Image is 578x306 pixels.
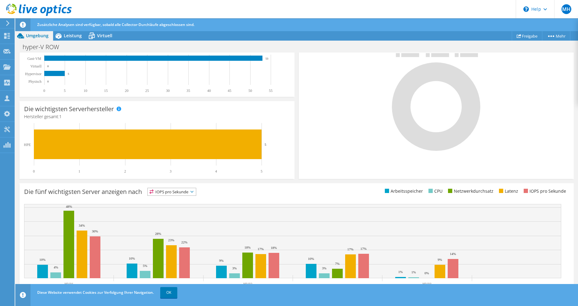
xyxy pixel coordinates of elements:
text: 5 [68,72,69,75]
text: 15 [104,89,108,93]
text: 55 [269,89,273,93]
text: 34% [79,224,85,227]
text: 0 [47,65,49,68]
text: HV02 [243,282,252,286]
text: 5 [265,143,266,146]
text: 0 [43,89,45,93]
text: 10% [39,258,45,261]
text: 17% [347,247,353,251]
text: 23% [168,238,174,242]
text: 3% [232,266,237,270]
text: 17% [360,247,367,250]
text: 14% [450,252,456,256]
text: 0 [47,80,49,83]
a: OK [160,287,177,298]
span: Diese Website verwendet Cookies zur Verfolgung Ihrer Navigation. [37,290,154,295]
text: 10% [308,257,314,260]
text: 0 [33,169,35,173]
text: 18% [271,246,277,250]
span: Leistung [64,33,82,38]
text: 45 [228,89,231,93]
text: 9% [438,258,442,261]
svg: \n [523,6,529,12]
text: 53 [266,57,269,60]
text: HV03 [422,282,431,286]
li: Arbeitsspeicher [383,188,423,195]
span: 1 [59,114,62,119]
a: Freigabe [512,31,542,41]
span: Umgebung [26,33,49,38]
text: 1 [78,169,80,173]
text: 25 [145,89,149,93]
text: 3% [322,266,327,270]
text: HV01 [64,282,73,286]
text: Hypervisor [25,72,42,76]
span: MH [562,4,571,14]
text: 4 [215,169,217,173]
text: 1% [398,270,403,274]
text: 20 [125,89,128,93]
text: 5 [261,169,262,173]
h1: hyper-V ROW [20,44,69,50]
text: 10% [129,257,135,260]
text: 22% [181,240,187,244]
li: Netzwerkdurchsatz [446,188,493,195]
span: Zusätzliche Analysen sind verfügbar, sobald alle Collector-Durchläufe abgeschlossen sind. [37,22,194,27]
text: Gast-VM [27,56,42,61]
text: 10 [84,89,87,93]
text: 35 [186,89,190,93]
text: 17% [258,247,264,251]
text: 0% [424,271,429,275]
li: Latenz [497,188,518,195]
text: 48% [66,205,72,208]
span: Virtuell [97,33,112,38]
text: 4% [54,265,58,269]
span: IOPS pro Sekunde [148,188,196,195]
text: 28% [155,232,161,235]
text: 30 [166,89,170,93]
text: 9% [219,259,224,262]
text: 50 [248,89,252,93]
li: CPU [427,188,443,195]
h3: Die wichtigsten Serverhersteller [24,106,114,112]
li: IOPS pro Sekunde [522,188,566,195]
text: 2 [124,169,126,173]
text: 5% [143,264,147,268]
text: HPE [24,143,31,147]
text: Virtuell [30,64,42,68]
text: 18% [244,246,251,249]
text: 1% [411,270,416,274]
h4: Hersteller gesamt: [24,113,290,120]
text: 40 [207,89,211,93]
text: Physisch [28,79,42,84]
text: 7% [335,262,340,265]
text: 30% [92,229,98,233]
a: Mehr [542,31,570,41]
text: 3 [170,169,172,173]
text: 5 [64,89,66,93]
